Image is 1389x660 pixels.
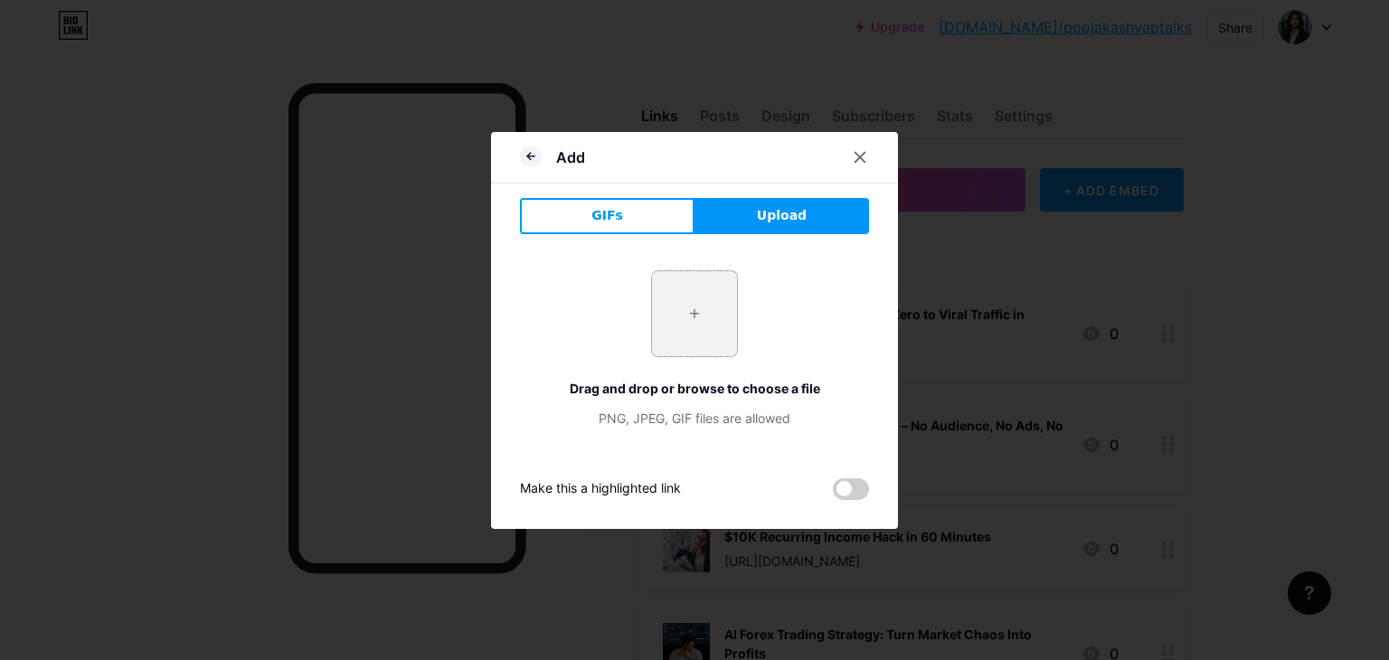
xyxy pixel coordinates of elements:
div: PNG, JPEG, GIF files are allowed [520,409,869,428]
div: Drag and drop or browse to choose a file [520,379,869,398]
div: Add [556,146,585,168]
span: Upload [757,206,807,225]
div: Make this a highlighted link [520,478,681,500]
span: GIFs [591,206,623,225]
button: GIFs [520,198,694,234]
button: Upload [694,198,869,234]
